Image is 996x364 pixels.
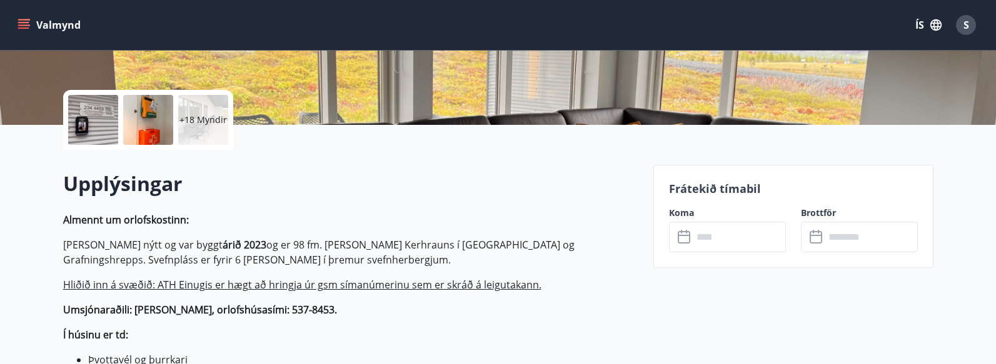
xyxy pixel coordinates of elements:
p: Frátekið tímabil [669,180,918,197]
strong: Umsjónaraðili: [PERSON_NAME], orlofshúsasími: 537-8453. [63,303,337,317]
p: +18 Myndir [179,114,227,126]
strong: Í húsinu er td: [63,328,128,342]
span: S [963,18,969,32]
strong: Almennt um orlofskostinn: [63,213,189,227]
ins: Hliðið inn á svæðið: ATH Einugis er hægt að hringja úr gsm símanúmerinu sem er skráð á leigutakann. [63,278,541,292]
button: menu [15,14,86,36]
button: S [951,10,981,40]
p: [PERSON_NAME] nýtt og var byggt og er 98 fm. [PERSON_NAME] Kerhrauns í [GEOGRAPHIC_DATA] og Grafn... [63,237,638,267]
strong: árið 2023 [223,238,266,252]
h2: Upplýsingar [63,170,638,197]
button: ÍS [908,14,948,36]
label: Koma [669,207,786,219]
label: Brottför [801,207,918,219]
